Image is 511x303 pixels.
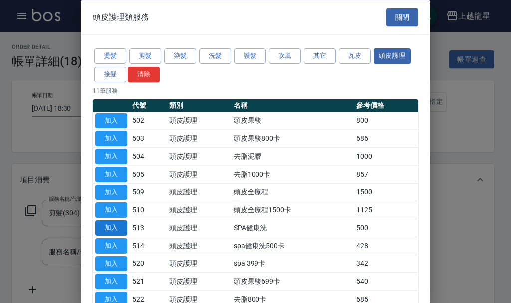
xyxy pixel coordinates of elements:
td: 頭皮護理 [167,147,231,165]
th: 類別 [167,99,231,112]
td: 510 [130,201,167,219]
td: spa健康洗500卡 [231,237,354,255]
td: 520 [130,255,167,273]
button: 加入 [95,113,127,128]
th: 代號 [130,99,167,112]
td: 頭皮果酸 [231,112,354,130]
td: 1500 [354,183,418,201]
th: 名稱 [231,99,354,112]
td: 頭皮護理 [167,129,231,147]
td: 頭皮護理 [167,272,231,290]
td: 521 [130,272,167,290]
td: 去脂1000卡 [231,165,354,183]
button: 頭皮護理 [374,48,411,64]
button: 清除 [128,66,160,82]
td: 428 [354,237,418,255]
button: 染髮 [164,48,196,64]
button: 關閉 [386,8,418,26]
td: 去脂泥膠 [231,147,354,165]
button: 加入 [95,202,127,218]
td: 頭皮護理 [167,183,231,201]
button: 加入 [95,220,127,236]
button: 加入 [95,238,127,253]
td: 頭皮果酸699卡 [231,272,354,290]
td: 頭皮全療程1500卡 [231,201,354,219]
td: 頭皮護理 [167,237,231,255]
button: 吹風 [269,48,301,64]
td: 857 [354,165,418,183]
td: 686 [354,129,418,147]
button: 其它 [304,48,336,64]
td: spa 399卡 [231,255,354,273]
td: 342 [354,255,418,273]
td: SPA健康洗 [231,219,354,237]
td: 540 [354,272,418,290]
button: 加入 [95,131,127,146]
td: 503 [130,129,167,147]
td: 頭皮護理 [167,255,231,273]
td: 頭皮護理 [167,112,231,130]
td: 1000 [354,147,418,165]
td: 800 [354,112,418,130]
span: 頭皮護理類服務 [93,12,149,22]
td: 513 [130,219,167,237]
button: 護髮 [234,48,266,64]
td: 頭皮果酸800卡 [231,129,354,147]
p: 11 筆服務 [93,86,418,95]
td: 509 [130,183,167,201]
td: 頭皮護理 [167,165,231,183]
td: 頭皮全療程 [231,183,354,201]
button: 剪髮 [129,48,161,64]
td: 504 [130,147,167,165]
td: 500 [354,219,418,237]
button: 加入 [95,149,127,164]
button: 加入 [95,256,127,271]
button: 加入 [95,184,127,200]
td: 502 [130,112,167,130]
button: 接髮 [94,66,126,82]
button: 瓦皮 [339,48,371,64]
th: 參考價格 [354,99,418,112]
td: 514 [130,237,167,255]
button: 加入 [95,166,127,182]
td: 1125 [354,201,418,219]
button: 燙髮 [94,48,126,64]
button: 洗髮 [199,48,231,64]
td: 頭皮護理 [167,201,231,219]
button: 加入 [95,274,127,289]
td: 頭皮護理 [167,219,231,237]
td: 505 [130,165,167,183]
